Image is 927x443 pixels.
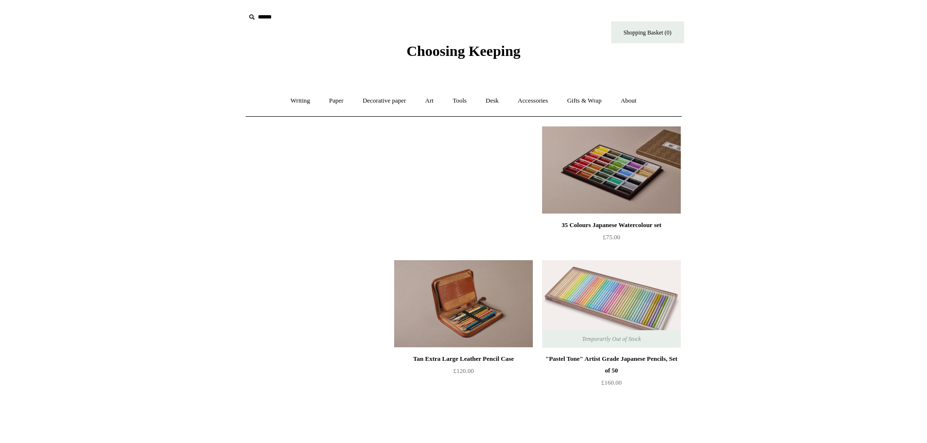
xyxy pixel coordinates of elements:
[542,260,680,348] img: "Pastel Tone" Artist Grade Japanese Pencils, Set of 50
[612,88,645,114] a: About
[542,126,680,214] img: 35 Colours Japanese Watercolour set
[542,219,680,259] a: 35 Colours Japanese Watercolour set £75.00
[477,88,508,114] a: Desk
[406,43,520,59] span: Choosing Keeping
[453,367,473,374] span: £120.00
[558,88,610,114] a: Gifts & Wrap
[601,379,621,386] span: £160.00
[572,330,651,348] span: Temporarily Out of Stock
[320,88,352,114] a: Paper
[542,353,680,393] a: "Pastel Tone" Artist Grade Japanese Pencils, Set of 50 £160.00
[603,233,620,241] span: £75.00
[394,353,532,393] a: Tan Extra Large Leather Pencil Case £120.00
[354,88,415,114] a: Decorative paper
[542,260,680,348] a: "Pastel Tone" Artist Grade Japanese Pencils, Set of 50 "Pastel Tone" Artist Grade Japanese Pencil...
[611,21,684,43] a: Shopping Basket (0)
[394,260,532,348] a: Tan Extra Large Leather Pencil Case Tan Extra Large Leather Pencil Case
[397,353,530,365] div: Tan Extra Large Leather Pencil Case
[444,88,475,114] a: Tools
[417,88,442,114] a: Art
[545,353,678,376] div: "Pastel Tone" Artist Grade Japanese Pencils, Set of 50
[406,51,520,57] a: Choosing Keeping
[394,260,532,348] img: Tan Extra Large Leather Pencil Case
[542,126,680,214] a: 35 Colours Japanese Watercolour set 35 Colours Japanese Watercolour set
[509,88,557,114] a: Accessories
[545,219,678,231] div: 35 Colours Japanese Watercolour set
[282,88,319,114] a: Writing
